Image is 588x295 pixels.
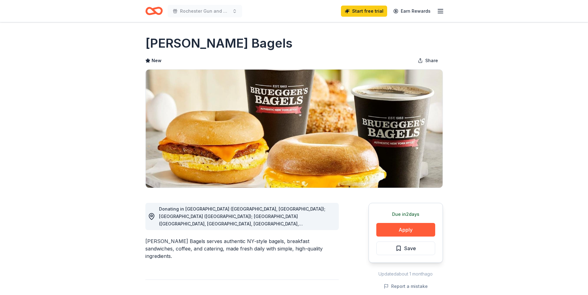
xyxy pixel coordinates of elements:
button: Save [376,242,435,255]
a: Home [145,4,163,18]
button: Share [413,54,443,67]
button: Rochester Gun and Hoses Golf Tournament [168,5,242,17]
div: [PERSON_NAME] Bagels serves authentic NY-style bagels, breakfast sandwiches, coffee, and catering... [145,237,339,260]
div: Updated about 1 month ago [369,270,443,278]
a: Start free trial [341,6,387,17]
span: New [152,57,161,64]
span: Save [404,244,416,252]
button: Report a mistake [384,283,428,290]
img: Image for Bruegger's Bagels [146,70,443,188]
h1: [PERSON_NAME] Bagels [145,35,293,52]
div: Due in 2 days [376,211,435,218]
span: Share [425,57,438,64]
span: Rochester Gun and Hoses Golf Tournament [180,7,230,15]
a: Earn Rewards [390,6,434,17]
button: Apply [376,223,435,237]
